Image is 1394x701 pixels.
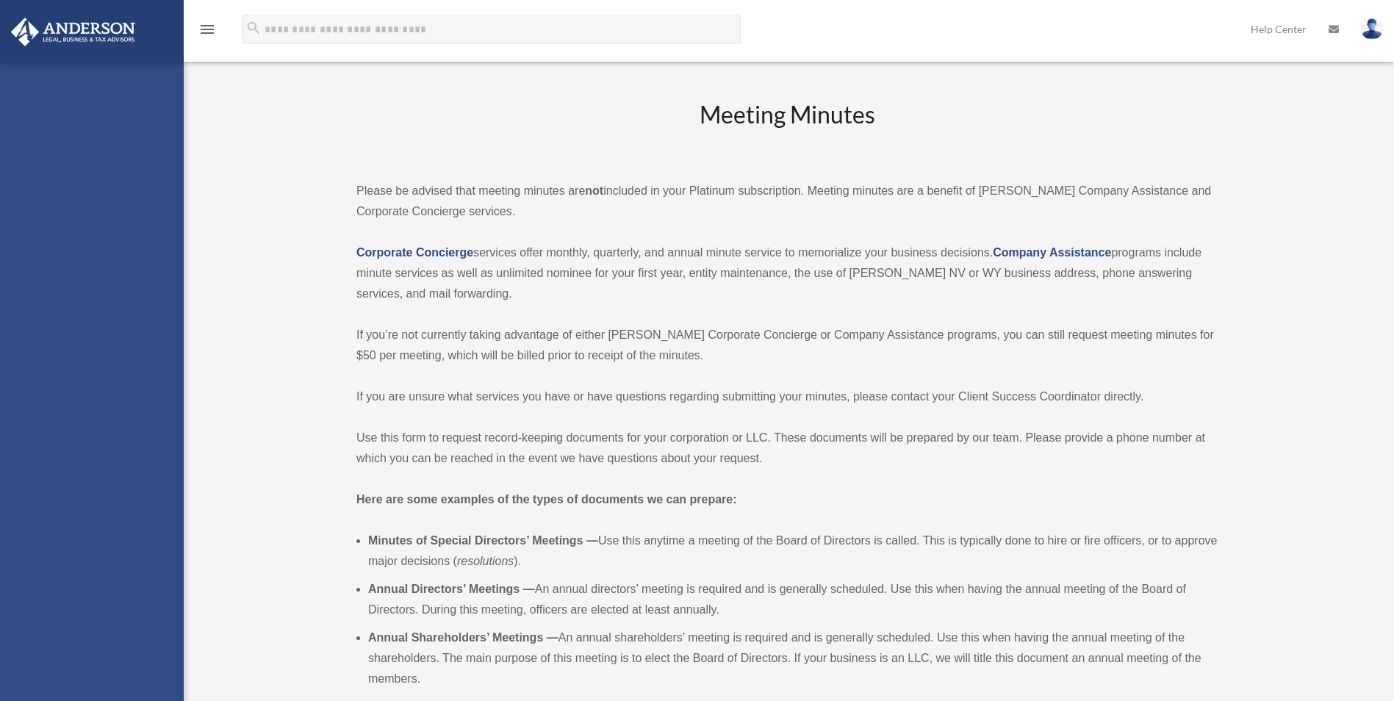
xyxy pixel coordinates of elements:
[356,181,1218,222] p: Please be advised that meeting minutes are included in your Platinum subscription. Meeting minute...
[198,21,216,38] i: menu
[368,534,598,547] b: Minutes of Special Directors’ Meetings —
[356,242,1218,304] p: services offer monthly, quarterly, and annual minute service to memorialize your business decisio...
[993,246,1111,259] a: Company Assistance
[368,631,558,644] b: Annual Shareholders’ Meetings —
[245,20,262,36] i: search
[356,387,1218,407] p: If you are unsure what services you have or have questions regarding submitting your minutes, ple...
[368,579,1218,620] li: An annual directors’ meeting is required and is generally scheduled. Use this when having the ann...
[1361,18,1383,40] img: User Pic
[356,325,1218,366] p: If you’re not currently taking advantage of either [PERSON_NAME] Corporate Concierge or Company A...
[356,493,737,506] strong: Here are some examples of the types of documents we can prepare:
[198,26,216,38] a: menu
[368,628,1218,689] li: An annual shareholders’ meeting is required and is generally scheduled. Use this when having the ...
[368,583,535,595] b: Annual Directors’ Meetings —
[368,531,1218,572] li: Use this anytime a meeting of the Board of Directors is called. This is typically done to hire or...
[7,18,140,46] img: Anderson Advisors Platinum Portal
[356,246,473,259] a: Corporate Concierge
[585,184,603,197] strong: not
[457,555,514,567] em: resolutions
[356,428,1218,469] p: Use this form to request record-keeping documents for your corporation or LLC. These documents wi...
[356,98,1218,159] h2: Meeting Minutes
